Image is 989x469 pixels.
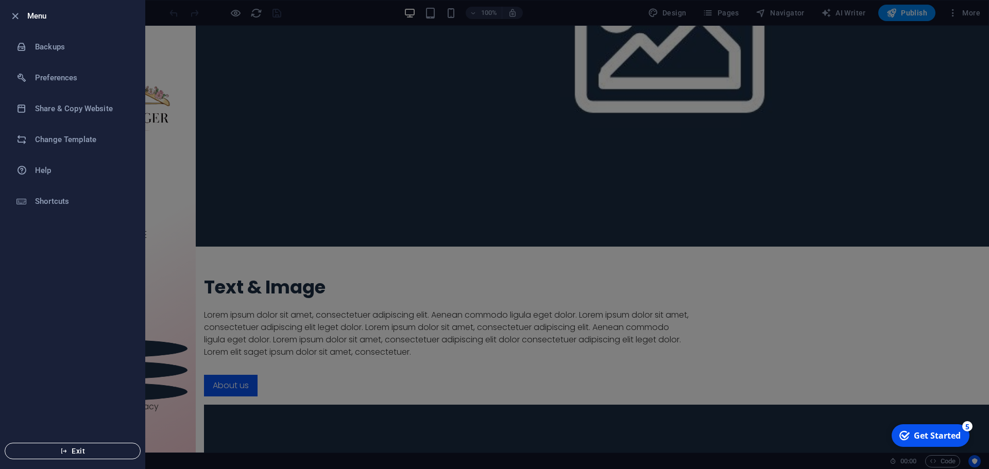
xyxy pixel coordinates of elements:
a: Help [1,155,145,186]
div: Get Started 5 items remaining, 0% complete [6,4,83,27]
h6: Change Template [35,133,130,146]
h6: Menu [27,10,137,22]
h6: Preferences [35,72,130,84]
h6: Backups [35,41,130,53]
div: Get Started [28,10,75,21]
h6: Share & Copy Website [35,102,130,115]
h6: Help [35,164,130,177]
button: Exit [5,443,141,459]
h6: Shortcuts [35,195,130,207]
div: 5 [76,1,87,11]
span: Exit [13,447,132,455]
